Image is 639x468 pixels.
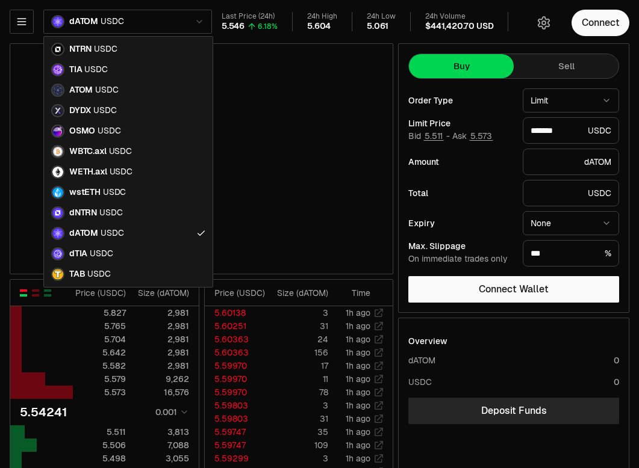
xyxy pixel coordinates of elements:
span: dNTRN [69,208,97,218]
img: ntrn.png [51,43,64,56]
img: dydx.png [51,104,64,117]
span: USDC [93,105,116,116]
span: ATOM [69,85,93,96]
span: WETH.axl [69,167,107,177]
span: OSMO [69,126,95,137]
span: USDC [99,208,122,218]
span: WBTC.axl [69,146,107,157]
img: celestia.png [51,63,64,76]
span: USDC [94,44,117,55]
span: USDC [98,126,120,137]
img: dATOM.svg [51,227,64,240]
span: dTIA [69,248,87,259]
span: USDC [103,187,126,198]
span: dATOM [69,228,98,239]
span: NTRN [69,44,92,55]
span: USDC [109,146,132,157]
img: dTIA.svg [51,247,64,260]
span: DYDX [69,105,91,116]
img: atom.png [51,84,64,97]
img: wsteth.svg [51,186,64,199]
img: eth-white.png [51,165,64,179]
span: USDC [84,64,107,75]
span: USDC [95,85,118,96]
span: USDC [87,269,110,280]
img: osmo.png [51,125,64,138]
span: USDC [110,167,132,177]
span: USDC [101,228,123,239]
span: USDC [90,248,113,259]
img: TAB.png [51,268,64,281]
img: wbtc.png [51,145,64,158]
img: dNTRN.svg [51,206,64,220]
span: TAB [69,269,85,280]
span: TIA [69,64,82,75]
span: wstETH [69,187,101,198]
